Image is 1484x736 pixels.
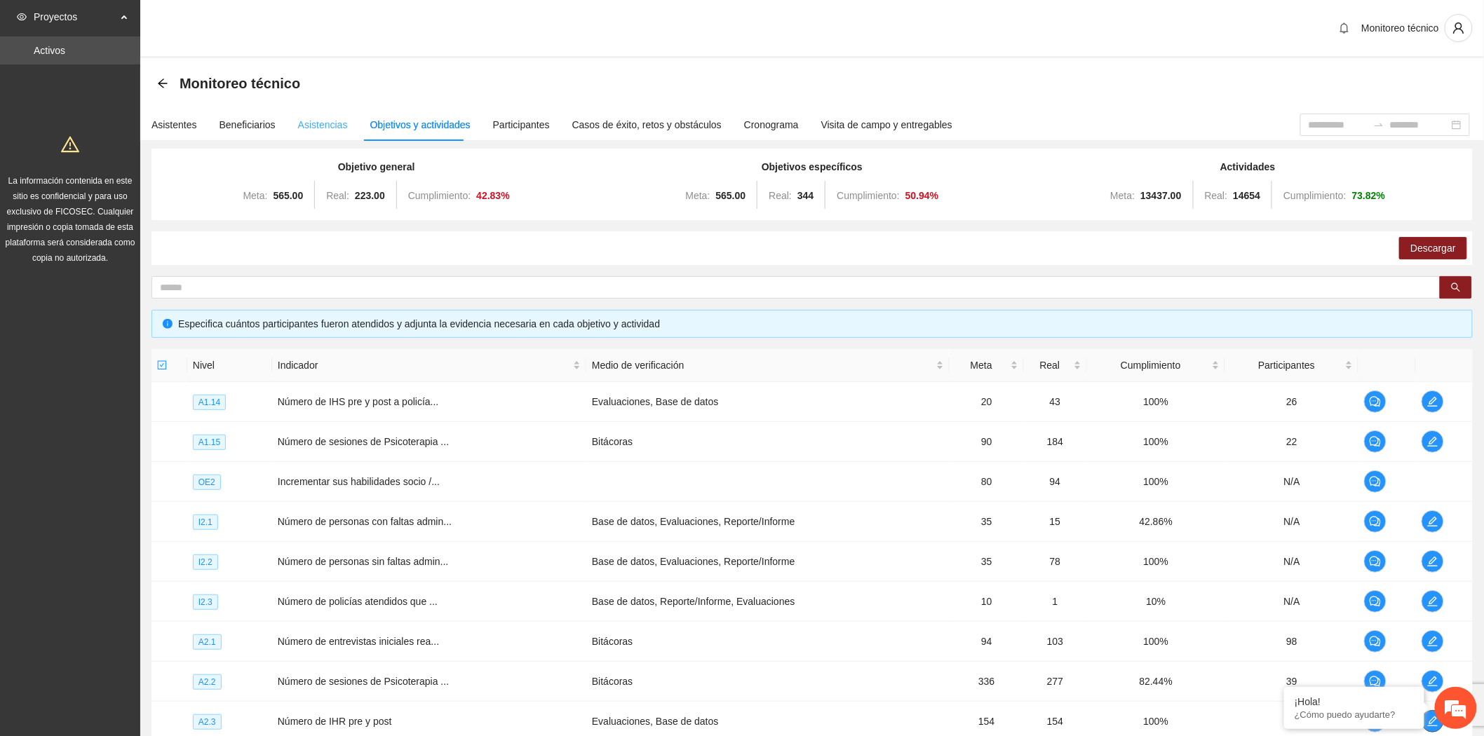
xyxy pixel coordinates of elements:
button: edit [1422,590,1444,613]
td: 100% [1087,462,1226,502]
span: arrow-left [157,78,168,89]
td: N/A [1225,502,1358,542]
textarea: Escriba su mensaje y pulse “Intro” [7,383,267,432]
td: 10% [1087,582,1226,622]
button: comment [1364,510,1387,533]
span: to [1373,119,1384,130]
strong: 13437.00 [1140,190,1181,201]
div: Casos de éxito, retos y obstáculos [572,117,722,132]
span: A2.1 [193,634,222,650]
span: A2.3 [193,714,222,730]
td: 94 [1024,462,1087,502]
th: Indicador [272,349,586,382]
td: 100% [1087,622,1226,662]
button: bell [1333,17,1356,39]
button: edit [1422,670,1444,693]
span: La información contenida en este sitio es confidencial y para uso exclusivo de FICOSEC. Cualquier... [6,176,135,263]
button: edit [1422,430,1444,453]
span: search [1451,282,1461,294]
div: Participantes [493,117,550,132]
span: Número de policías atendidos que ... [278,596,438,607]
span: edit [1422,396,1443,407]
strong: 14654 [1233,190,1260,201]
span: bell [1334,22,1355,34]
td: 98 [1225,622,1358,662]
button: comment [1364,590,1387,613]
td: 277 [1024,662,1087,702]
td: Evaluaciones, Base de datos [586,382,950,422]
span: check-square [157,360,167,370]
span: Cumplimiento [1093,357,1210,373]
span: Monitoreo técnico [180,72,300,95]
div: Visita de campo y entregables [821,117,952,132]
span: Número de sesiones de Psicoterapia ... [278,676,449,687]
button: comment [1364,550,1387,573]
span: Descargar [1410,240,1456,256]
span: Medio de verificación [592,357,933,373]
th: Medio de verificación [586,349,950,382]
button: comment [1364,670,1387,693]
strong: 344 [797,190,814,201]
span: Número de IHS pre y post a policía... [278,396,439,407]
td: N/A [1225,582,1358,622]
span: edit [1422,436,1443,447]
div: Asistencias [298,117,348,132]
div: ¡Hola! [1295,696,1414,707]
td: Bitácoras [586,662,950,702]
td: 100% [1087,542,1226,582]
span: Número de sesiones de Psicoterapia ... [278,436,449,447]
td: N/A [1225,462,1358,502]
span: Número de personas con faltas admin... [278,516,452,527]
div: Cronograma [744,117,799,132]
span: Meta: [686,190,710,201]
td: Base de datos, Reporte/Informe, Evaluaciones [586,582,950,622]
td: 35 [950,502,1023,542]
td: 82.44% [1087,662,1226,702]
th: Nivel [187,349,272,382]
span: info-circle [163,319,173,329]
span: Meta [955,357,1007,373]
button: edit [1422,510,1444,533]
td: 26 [1225,382,1358,422]
td: 80 [950,462,1023,502]
span: OE2 [193,475,221,490]
td: 103 [1024,622,1087,662]
td: 90 [950,422,1023,462]
button: user [1445,14,1473,42]
span: A1.15 [193,435,226,450]
button: comment [1364,470,1387,493]
span: eye [17,12,27,22]
span: Estamos en línea. [81,187,194,329]
strong: Actividades [1220,161,1276,172]
td: 39 [1225,662,1358,702]
span: I2.2 [193,554,218,570]
span: I2.1 [193,514,218,530]
div: Chatee con nosotros ahora [73,71,236,90]
td: Bitácoras [586,622,950,662]
span: Real: [1205,190,1228,201]
button: edit [1422,550,1444,573]
div: Back [157,78,168,90]
span: edit [1422,596,1443,607]
span: A2.2 [193,674,222,690]
span: Cumplimiento: [1283,190,1346,201]
span: edit [1422,556,1443,567]
th: Real [1024,349,1087,382]
button: edit [1422,630,1444,653]
span: user [1445,22,1472,34]
span: Meta: [243,190,267,201]
strong: 565.00 [274,190,304,201]
a: Activos [34,45,65,56]
span: edit [1422,676,1443,687]
span: Incrementar sus habilidades socio /... [278,476,440,487]
span: A1.14 [193,395,226,410]
td: 10 [950,582,1023,622]
td: 20 [950,382,1023,422]
span: Número de entrevistas iniciales rea... [278,636,439,647]
td: 100% [1087,422,1226,462]
td: Base de datos, Evaluaciones, Reporte/Informe [586,542,950,582]
div: Objetivos y actividades [370,117,471,132]
span: edit [1422,516,1443,527]
span: swap-right [1373,119,1384,130]
span: Real [1030,357,1071,373]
